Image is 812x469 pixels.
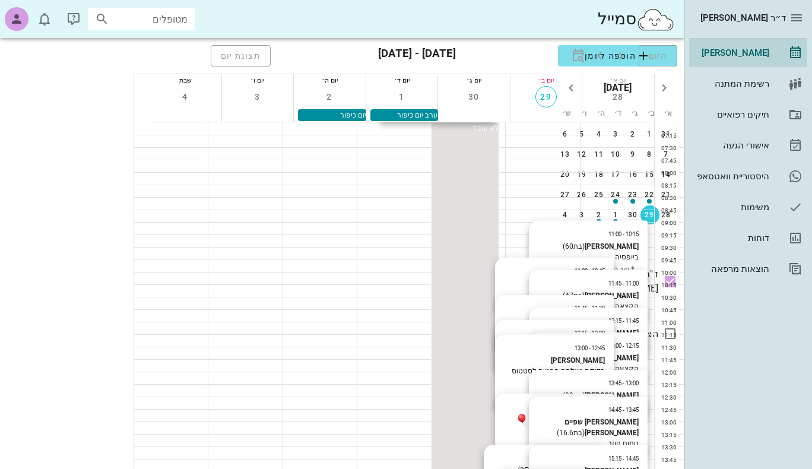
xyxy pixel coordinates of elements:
[694,79,769,88] div: רשימת המתנה
[608,230,639,237] small: 10:15 - 11:00
[585,391,639,400] strong: [PERSON_NAME]
[655,443,679,452] div: 13:30
[557,429,585,437] span: (בת )
[211,45,271,66] button: תצוגת יום
[397,111,438,119] span: ערב יום כיפור
[565,242,573,250] span: 60
[247,92,268,102] span: 3
[585,242,639,250] strong: [PERSON_NAME]
[655,131,679,140] div: 07:15
[655,318,679,327] div: 11:00
[247,86,268,107] button: 3
[438,74,510,86] div: יום ג׳
[319,92,340,102] span: 2
[655,243,679,252] div: 09:30
[655,430,679,439] div: 13:15
[608,86,629,107] button: 28
[598,7,675,32] div: סמייל
[655,156,679,165] div: 07:45
[655,194,679,202] div: 08:30
[222,74,294,86] div: יום ו׳
[694,202,769,212] div: משימות
[564,418,639,437] strong: [PERSON_NAME] שפיים [PERSON_NAME]
[655,393,679,402] div: 12:30
[504,289,605,299] div: ביקורת
[391,86,413,107] button: 1
[558,45,677,66] button: הוספה ליומן
[517,414,529,426] img: ballon.2b982a8d.png
[366,74,438,86] div: יום ד׳
[694,264,769,274] div: הוצאות מרפאה
[563,391,585,400] span: (בת )
[655,331,679,340] div: 11:15
[655,356,679,365] div: 11:45
[608,380,639,386] small: 13:00 - 13:45
[391,92,413,102] span: 1
[700,12,786,23] span: ד״ר [PERSON_NAME]
[655,455,679,464] div: 13:45
[655,231,679,240] div: 09:15
[536,92,556,102] span: 29
[582,74,654,86] div: יום א׳
[294,74,366,86] div: יום ה׳
[538,251,639,262] div: ביופסיה
[655,256,679,265] div: 09:45
[655,144,679,153] div: 07:30
[689,162,807,191] a: היסטוריית וואטסאפ
[538,438,639,449] div: ניתוח חוזר
[175,92,196,102] span: 4
[378,45,456,66] h3: [DATE] - [DATE]
[689,255,807,283] a: הוצאות מרפאה
[473,124,499,132] span: לא עובד
[535,86,557,107] button: 29
[608,343,639,349] small: 12:15 - 13:00
[655,181,679,190] div: 08:15
[689,100,807,129] a: תיקים רפואיים
[504,426,605,436] div: ביקורת
[319,86,340,107] button: 2
[649,51,667,61] span: היום
[636,8,675,31] img: SmileCloud logo
[694,141,769,150] div: אישורי הגעה
[655,405,679,414] div: 12:45
[504,389,605,399] div: תור ראשון במרפאה
[655,368,679,377] div: 12:00
[608,92,629,102] span: 28
[563,291,585,300] span: (בת )
[551,356,605,364] strong: [PERSON_NAME]
[655,418,679,427] div: 13:00
[510,74,582,86] div: יום ב׳
[608,455,639,461] small: 14:45 - 15:15
[563,242,585,250] span: (בת )
[689,39,807,67] a: [PERSON_NAME]
[655,206,679,215] div: 08:45
[694,172,769,181] div: היסטוריית וואטסאפ
[639,45,677,66] button: היום
[504,365,605,386] div: בדיקה נשלחה הפנייה לסטטוס יודע 400 שח
[221,51,261,61] span: תצוגת יום
[655,293,679,302] div: 10:30
[655,268,679,277] div: 10:00
[655,218,679,227] div: 09:00
[585,291,639,300] strong: [PERSON_NAME]
[655,306,679,315] div: 10:45
[655,381,679,389] div: 12:15
[689,193,807,221] a: משימות
[689,224,807,252] a: דוחות
[575,268,605,274] small: 10:45 - 11:00
[694,233,769,243] div: דוחות
[565,391,573,400] span: 80
[575,305,605,312] small: 11:30 - 11:45
[608,280,639,287] small: 11:00 - 11:45
[340,111,366,119] span: יום כיפור
[175,86,196,107] button: 4
[37,11,42,17] span: תג
[575,330,605,337] small: 12:00 - 12:15
[575,344,605,351] small: 12:45 - 13:00
[559,429,573,437] span: 16.6
[608,407,639,413] small: 13:45 - 14:45
[565,291,573,300] span: 47
[694,110,769,119] div: תיקים רפואיים
[689,69,807,98] a: רשימת המתנה
[464,86,485,107] button: 30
